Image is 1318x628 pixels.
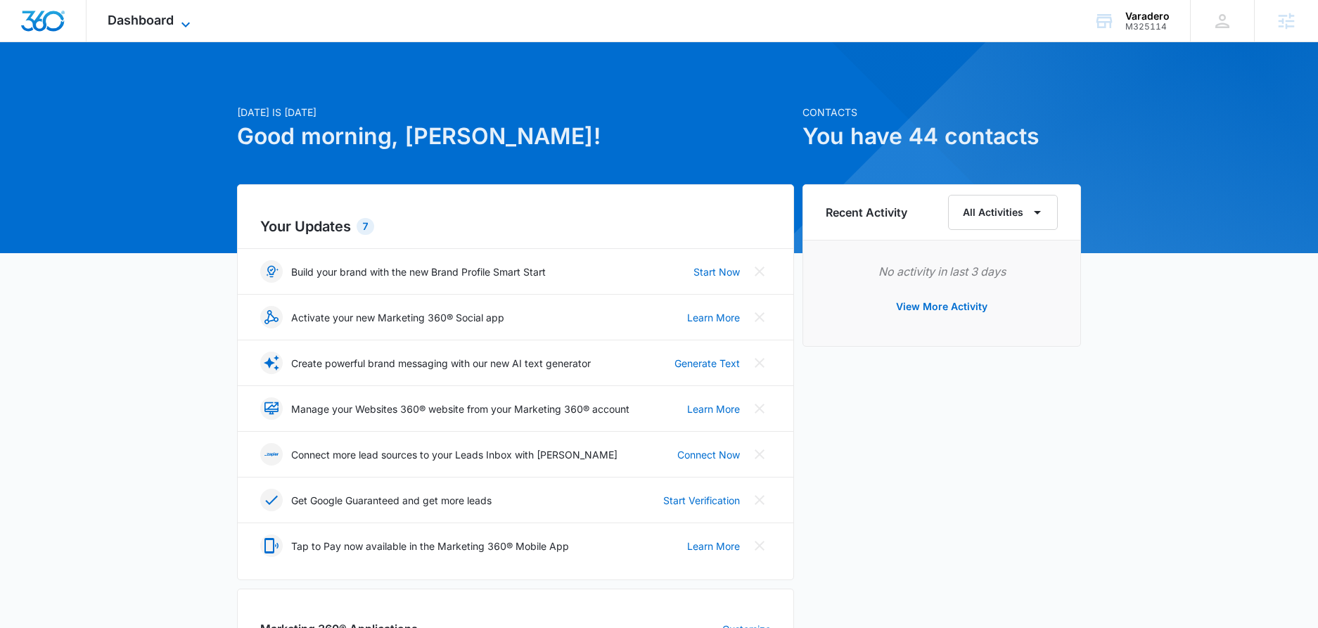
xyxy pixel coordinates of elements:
[748,352,771,374] button: Close
[1125,11,1170,22] div: account name
[291,264,546,279] p: Build your brand with the new Brand Profile Smart Start
[826,263,1058,280] p: No activity in last 3 days
[291,402,629,416] p: Manage your Websites 360® website from your Marketing 360® account
[748,397,771,420] button: Close
[237,120,794,153] h1: Good morning, [PERSON_NAME]!
[108,13,174,27] span: Dashboard
[748,443,771,466] button: Close
[357,218,374,235] div: 7
[748,489,771,511] button: Close
[237,105,794,120] p: [DATE] is [DATE]
[291,493,492,508] p: Get Google Guaranteed and get more leads
[948,195,1058,230] button: All Activities
[687,402,740,416] a: Learn More
[291,539,569,553] p: Tap to Pay now available in the Marketing 360® Mobile App
[882,290,1002,323] button: View More Activity
[260,216,771,237] h2: Your Updates
[802,105,1081,120] p: Contacts
[693,264,740,279] a: Start Now
[663,493,740,508] a: Start Verification
[677,447,740,462] a: Connect Now
[291,356,591,371] p: Create powerful brand messaging with our new AI text generator
[1125,22,1170,32] div: account id
[687,539,740,553] a: Learn More
[291,310,504,325] p: Activate your new Marketing 360® Social app
[802,120,1081,153] h1: You have 44 contacts
[826,204,907,221] h6: Recent Activity
[748,534,771,557] button: Close
[748,260,771,283] button: Close
[291,447,618,462] p: Connect more lead sources to your Leads Inbox with [PERSON_NAME]
[674,356,740,371] a: Generate Text
[748,306,771,328] button: Close
[687,310,740,325] a: Learn More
